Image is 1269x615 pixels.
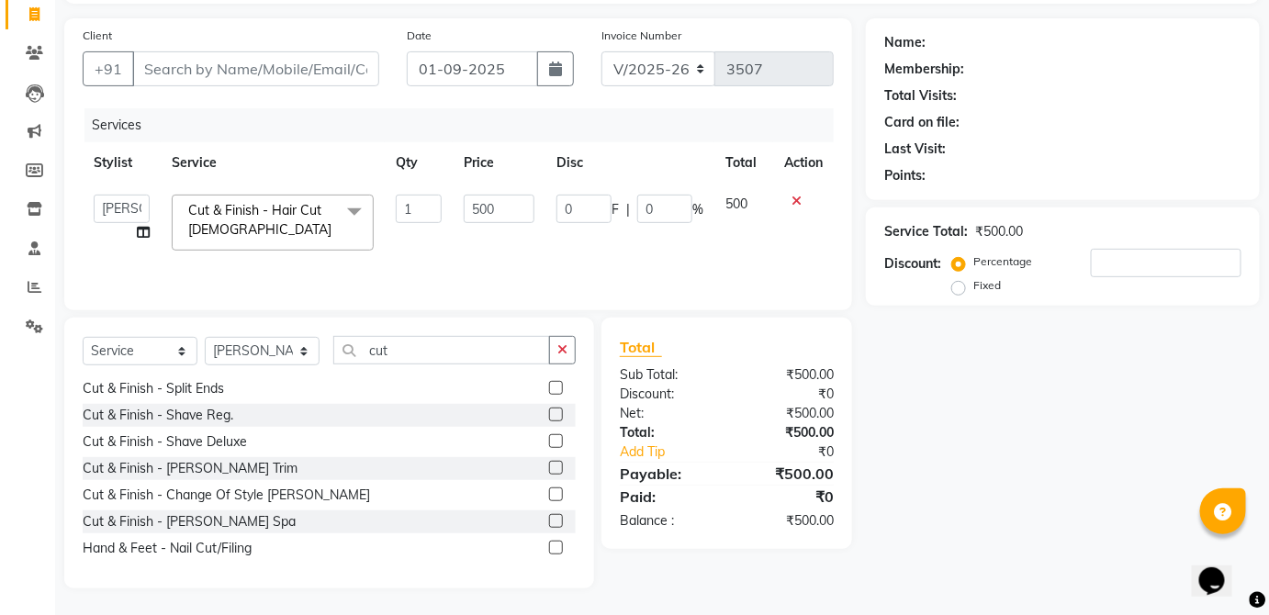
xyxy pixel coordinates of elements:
[726,511,848,531] div: ₹500.00
[83,142,161,184] th: Stylist
[453,142,545,184] th: Price
[726,385,848,404] div: ₹0
[606,365,727,385] div: Sub Total:
[132,51,379,86] input: Search by Name/Mobile/Email/Code
[747,442,848,462] div: ₹0
[726,463,848,485] div: ₹500.00
[331,221,340,238] a: x
[606,511,727,531] div: Balance :
[606,463,727,485] div: Payable:
[884,222,968,241] div: Service Total:
[620,338,662,357] span: Total
[714,142,773,184] th: Total
[83,51,134,86] button: +91
[161,142,385,184] th: Service
[606,385,727,404] div: Discount:
[973,253,1032,270] label: Percentage
[1192,542,1251,597] iframe: chat widget
[773,142,834,184] th: Action
[884,86,957,106] div: Total Visits:
[726,486,848,508] div: ₹0
[884,166,926,185] div: Points:
[601,28,681,44] label: Invoice Number
[188,202,331,238] span: Cut & Finish - Hair Cut [DEMOGRAPHIC_DATA]
[83,459,298,478] div: Cut & Finish - [PERSON_NAME] Trim
[612,200,619,219] span: F
[333,336,550,364] input: Search or Scan
[83,486,370,505] div: Cut & Finish - Change Of Style [PERSON_NAME]
[606,442,747,462] a: Add Tip
[83,432,247,452] div: Cut & Finish - Shave Deluxe
[83,379,224,398] div: Cut & Finish - Split Ends
[83,28,112,44] label: Client
[884,60,964,79] div: Membership:
[606,486,727,508] div: Paid:
[692,200,703,219] span: %
[884,113,960,132] div: Card on file:
[606,423,727,442] div: Total:
[726,365,848,385] div: ₹500.00
[884,140,946,159] div: Last Visit:
[83,512,296,531] div: Cut & Finish - [PERSON_NAME] Spa
[83,539,252,558] div: Hand & Feet - Nail Cut/Filing
[725,196,747,212] span: 500
[726,404,848,423] div: ₹500.00
[973,277,1001,294] label: Fixed
[83,406,233,425] div: Cut & Finish - Shave Reg.
[606,404,727,423] div: Net:
[407,28,432,44] label: Date
[385,142,453,184] th: Qty
[975,222,1023,241] div: ₹500.00
[884,33,926,52] div: Name:
[545,142,714,184] th: Disc
[84,108,848,142] div: Services
[626,200,630,219] span: |
[884,254,941,274] div: Discount:
[726,423,848,442] div: ₹500.00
